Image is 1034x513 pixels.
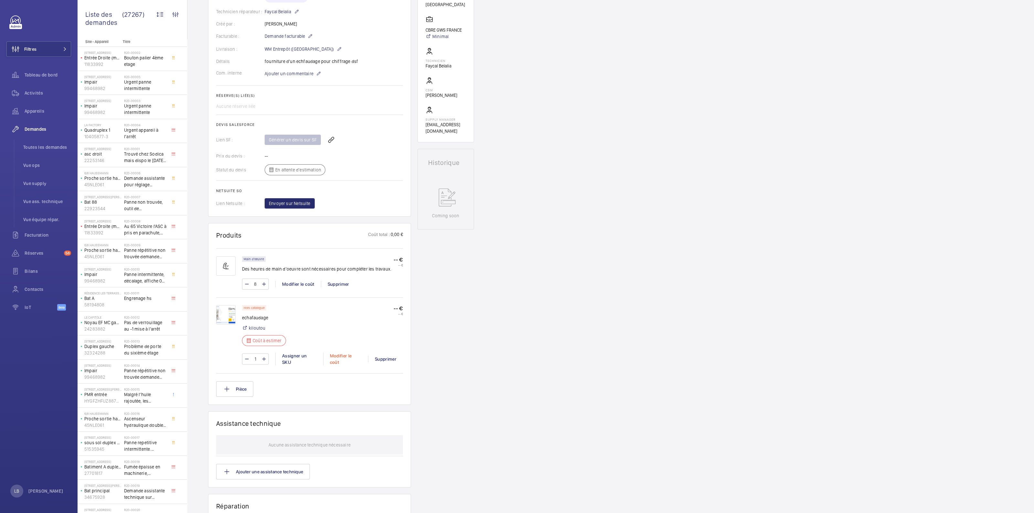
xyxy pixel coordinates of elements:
h2: R20-00008 [124,219,167,223]
p: CSM [426,88,457,92]
h2: R20-00010 [124,267,167,271]
span: Panne intermittente, décalage, affiche 0 au palier alors que l'appareil se trouve au 1er étage, c... [124,271,167,284]
p: 99468982 [84,374,121,380]
p: Duplex gauche [84,343,121,350]
span: Panne répétitive non trouvée demande assistance expert technique [124,247,167,260]
p: -- € [394,305,403,312]
h2: Réserve(s) liée(s) [216,93,403,98]
h2: R20-00016 [124,412,167,416]
p: Faycal Belalia [426,63,451,69]
p: [STREET_ADDRESS] [84,75,121,79]
p: WM Entrepôt ([GEOGRAPHIC_DATA]) [265,45,342,53]
p: [STREET_ADDRESS] [84,219,121,223]
span: Panne non trouvée, outil de déverouillouge impératif pour le diagnostic [124,199,167,212]
p: 6/8 Haussmann [84,243,121,247]
span: Demandes [25,126,71,132]
p: 99468982 [84,278,121,284]
p: Aucune assistance technique nécessaire [269,435,351,455]
p: [STREET_ADDRESS][PERSON_NAME] [84,195,121,199]
p: 6/8 Haussmann [84,171,121,175]
p: 6/8 Haussmann [84,412,121,416]
p: Proche sortie hall Pelletier [84,416,121,422]
span: Vue équipe répar. [23,216,71,223]
p: Coût total : [368,231,390,239]
p: [STREET_ADDRESS] [84,99,121,103]
h2: R20-00019 [124,484,167,487]
h2: R20-00018 [124,460,167,464]
h2: R20-00004 [124,123,167,127]
p: Des heures de main d'oeuvre sont nécessaires pour compléter les travaux. [242,266,391,272]
p: [STREET_ADDRESS] [84,436,121,439]
p: [PERSON_NAME] [426,92,457,98]
h2: R20-00009 [124,243,167,247]
span: Vue supply [23,180,71,187]
p: CBRE GWS FRANCE [426,27,462,33]
button: Envoyer sur Netsuite [265,198,315,209]
span: Tableau de bord [25,72,71,78]
div: Supprimer [368,356,403,362]
h2: R20-00017 [124,436,167,439]
h1: Historique [428,159,463,166]
a: Minimal [426,33,462,40]
p: 51535945 [84,446,121,452]
a: kiloutou [249,325,265,331]
p: 11833992 [84,230,121,236]
h2: R20-00011 [124,291,167,295]
p: Main d'oeuvre [244,258,264,260]
p: Entrée Droite (monte-charge) [84,55,121,61]
span: Trouvé chez Sodica mais dispo le [DATE] [URL][DOMAIN_NAME] [124,151,167,164]
div: Supprimer [321,281,356,287]
h2: R20-00015 [124,387,167,391]
p: Impair [84,79,121,85]
span: IoT [25,304,57,311]
p: 24283882 [84,326,121,332]
p: Faycal Belalia [265,8,299,15]
p: [EMAIL_ADDRESS][DOMAIN_NAME] [426,121,466,134]
h2: R20-00005 [124,75,167,79]
span: Ascenseur hydraulique double accès, Défaut fin de fermeture des portes cabine, demande assistance... [124,416,167,428]
h2: R20-00003 [124,99,167,103]
p: [STREET_ADDRESS] [84,267,121,271]
p: Coming soon [432,212,459,219]
p: 58194808 [84,302,121,308]
p: 32324288 [84,350,121,356]
p: [STREET_ADDRESS] [84,147,121,151]
span: Malgré l’huile rajoutée, les vibrations continuent. Prévoir un realignement des guides ? [124,391,167,404]
p: 45NLE061 [84,181,121,188]
h2: R20-00013 [124,339,167,343]
p: Le Capitole [84,315,121,319]
p: Proche sortie hall Pelletier [84,247,121,253]
p: -- € [394,312,403,316]
span: Contacts [25,286,71,292]
p: Supply manager [426,118,466,121]
p: 0,00 € [390,231,403,239]
h2: Devis Salesforce [216,122,403,127]
p: 22253146 [84,157,121,164]
span: Demande assistante pour réglage d'opérateurs porte cabine double accès [124,175,167,188]
p: LB [14,488,19,494]
span: Au 65 Victoire l'ASC à pris en parachute, toutes les sécu coupé, il est au 3 ème, asc sans machin... [124,223,167,236]
img: 1755087104792-0de43060-8e5b-49bf-bbea-a22c1909b8df [216,305,236,324]
span: Toutes les demandes [23,144,71,150]
span: Panne repetitive intermittente. [GEOGRAPHIC_DATA] [124,439,167,452]
p: Site - Appareil [78,39,120,44]
p: 34675928 [84,494,121,500]
span: 58 [64,251,71,256]
p: 99468982 [84,85,121,92]
span: Urgent panne intermittente [124,103,167,116]
img: muscle-sm.svg [216,256,236,276]
p: Impair [84,103,121,109]
h2: R20-00002 [124,51,167,55]
p: [STREET_ADDRESS] [84,51,121,55]
h2: R20-00007 [124,195,167,199]
button: Ajouter une assistance technique [216,464,310,479]
p: 99468982 [84,109,121,116]
p: 11833992 [84,61,121,67]
p: 10405877-3 [84,133,121,140]
span: Bouton palier 4ème etage [124,55,167,67]
span: Vue ass. technique [23,198,71,205]
p: Titre [123,39,165,44]
p: Impair [84,367,121,374]
p: [STREET_ADDRESS][PERSON_NAME] [84,387,121,391]
span: Demande facturable [265,33,305,39]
